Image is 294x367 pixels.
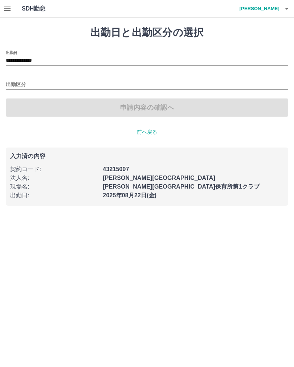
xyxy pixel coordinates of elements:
p: 入力済の内容 [10,153,284,159]
p: 法人名 : [10,174,98,182]
p: 現場名 : [10,182,98,191]
p: 出勤日 : [10,191,98,200]
b: [PERSON_NAME][GEOGRAPHIC_DATA] [103,175,215,181]
p: 契約コード : [10,165,98,174]
p: 前へ戻る [6,128,288,136]
b: 43215007 [103,166,129,172]
b: [PERSON_NAME][GEOGRAPHIC_DATA]保育所第1クラブ [103,183,260,190]
b: 2025年08月22日(金) [103,192,156,198]
h1: 出勤日と出勤区分の選択 [6,27,288,39]
label: 出勤日 [6,50,17,55]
